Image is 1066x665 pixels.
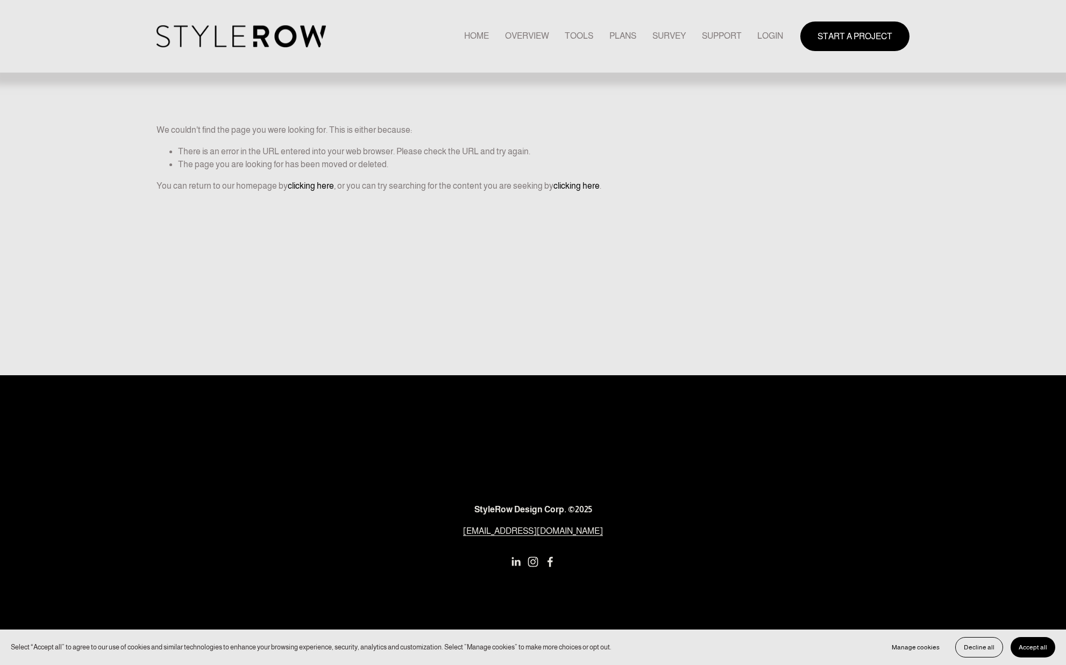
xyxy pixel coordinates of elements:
[157,81,909,137] p: We couldn't find the page you were looking for. This is either because:
[652,29,686,44] a: SURVEY
[565,29,593,44] a: TOOLS
[157,180,909,192] p: You can return to our homepage by , or you can try searching for the content you are seeking by .
[545,556,556,567] a: Facebook
[178,158,909,171] li: The page you are looking for has been moved or deleted.
[474,505,592,514] strong: StyleRow Design Corp. ©2025
[178,145,909,158] li: There is an error in the URL entered into your web browser. Please check the URL and try again.
[553,181,600,190] a: clicking here
[157,25,326,47] img: StyleRow
[800,22,909,51] a: START A PROJECT
[884,637,948,657] button: Manage cookies
[757,29,783,44] a: LOGIN
[1019,643,1047,651] span: Accept all
[955,637,1003,657] button: Decline all
[1011,637,1055,657] button: Accept all
[510,556,521,567] a: LinkedIn
[702,29,742,44] a: folder dropdown
[528,556,538,567] a: Instagram
[609,29,636,44] a: PLANS
[964,643,994,651] span: Decline all
[11,642,612,652] p: Select “Accept all” to agree to our use of cookies and similar technologies to enhance your brows...
[288,181,334,190] a: clicking here
[463,525,603,538] a: [EMAIL_ADDRESS][DOMAIN_NAME]
[505,29,549,44] a: OVERVIEW
[702,30,742,42] span: SUPPORT
[464,29,489,44] a: HOME
[892,643,940,651] span: Manage cookies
